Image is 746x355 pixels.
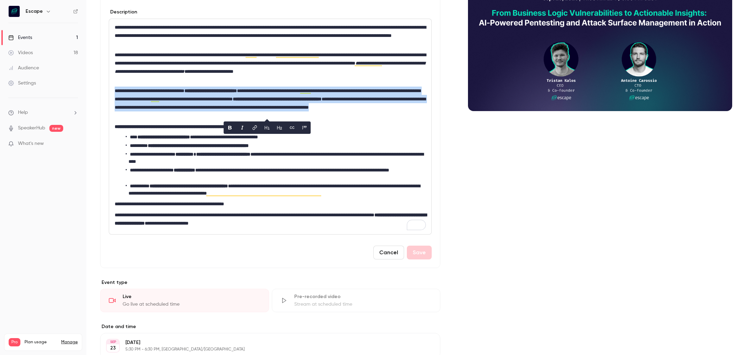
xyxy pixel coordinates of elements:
[8,49,33,56] div: Videos
[272,289,441,312] div: Pre-recorded videoStream at scheduled time
[100,289,269,312] div: LiveGo live at scheduled time
[18,109,28,116] span: Help
[125,347,404,352] p: 5:30 PM - 6:30 PM, [GEOGRAPHIC_DATA]/[GEOGRAPHIC_DATA]
[18,125,45,132] a: SpeakerHub
[8,65,39,71] div: Audience
[100,279,440,286] p: Event type
[224,122,236,133] button: bold
[237,122,248,133] button: italic
[100,323,440,330] label: Date and time
[49,125,63,132] span: new
[294,293,432,300] div: Pre-recorded video
[109,19,432,235] section: description
[8,109,78,116] li: help-dropdown-opener
[125,339,404,346] p: [DATE]
[70,141,78,147] iframe: Noticeable Trigger
[299,122,310,133] button: blockquote
[9,338,20,346] span: Pro
[25,339,57,345] span: Plan usage
[110,345,116,352] p: 23
[373,246,404,259] button: Cancel
[9,6,20,17] img: Escape
[8,34,32,41] div: Events
[8,80,36,87] div: Settings
[123,293,260,300] div: Live
[107,339,119,344] div: SEP
[109,19,431,234] div: To enrich screen reader interactions, please activate Accessibility in Grammarly extension settings
[61,339,78,345] a: Manage
[294,301,432,308] div: Stream at scheduled time
[123,301,260,308] div: Go live at scheduled time
[109,9,137,16] label: Description
[18,140,44,147] span: What's new
[26,8,43,15] h6: Escape
[249,122,260,133] button: link
[109,19,431,234] div: editor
